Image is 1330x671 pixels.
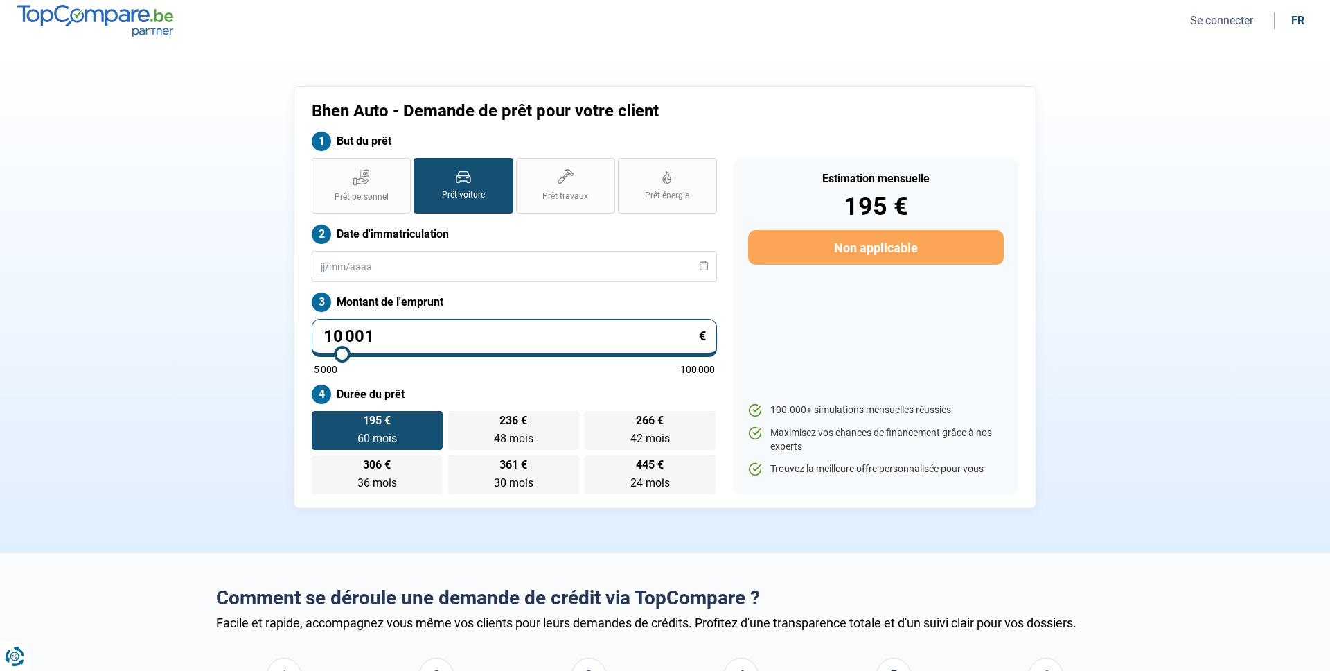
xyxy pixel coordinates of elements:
[216,616,1114,630] div: Facile et rapide, accompagnez vous même vos clients pour leurs demandes de crédits. Profitez d'un...
[748,462,1004,476] li: Trouvez la meilleure offre personnalisée pour vous
[335,191,389,203] span: Prêt personnel
[499,460,527,471] span: 361 €
[357,476,397,489] span: 36 mois
[630,476,670,489] span: 24 mois
[699,330,706,342] span: €
[748,426,1004,453] li: Maximisez vos chances de financement grâce à nos experts
[312,293,717,312] label: Montant de l'emprunt
[645,190,689,202] span: Prêt énergie
[312,101,837,121] h1: Bhen Auto - Demande de prêt pour votre client
[748,230,1004,265] button: Non applicable
[1291,14,1304,27] div: fr
[363,415,391,426] span: 195 €
[494,476,533,489] span: 30 mois
[216,586,1114,610] h2: Comment se déroule une demande de crédit via TopCompare ?
[636,460,664,471] span: 445 €
[542,191,588,202] span: Prêt travaux
[748,194,1004,219] div: 195 €
[1186,13,1257,28] button: Se connecter
[630,432,670,445] span: 42 mois
[357,432,397,445] span: 60 mois
[748,403,1004,417] li: 100.000+ simulations mensuelles réussies
[442,189,485,201] span: Prêt voiture
[748,173,1004,184] div: Estimation mensuelle
[312,225,717,244] label: Date d'immatriculation
[499,415,527,426] span: 236 €
[680,365,715,374] span: 100 000
[494,432,533,445] span: 48 mois
[312,385,717,404] label: Durée du prêt
[312,132,717,151] label: But du prêt
[636,415,664,426] span: 266 €
[363,460,391,471] span: 306 €
[312,251,717,282] input: jj/mm/aaaa
[17,5,173,36] img: TopCompare.be
[314,365,337,374] span: 5 000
